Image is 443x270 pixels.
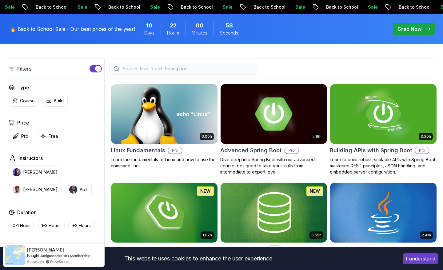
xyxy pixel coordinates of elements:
p: 0-1 Hour [13,223,30,229]
h2: Building APIs with Spring Boot [330,146,412,155]
span: 22 Hours [170,21,177,30]
img: instructor img [69,186,77,194]
p: Pro [21,133,28,139]
h2: Type [17,84,29,91]
p: 6.00h [202,134,212,139]
img: instructor img [13,186,21,194]
h2: Java for Beginners [330,245,382,253]
p: NEW [200,188,210,194]
a: Spring Boot for Beginners card1.67hNEWSpring Boot for BeginnersBuild a CRUD API with Spring Boot ... [111,182,218,268]
div: This website uses cookies to enhance the user experience. [5,252,393,265]
p: Pro [267,246,281,252]
span: Hours [167,30,179,36]
h2: Linux Fundamentals [111,146,165,155]
p: 5.18h [313,134,321,139]
img: provesource social proof notification image [5,245,25,265]
span: 0 Minutes [196,21,204,30]
p: Sale [269,4,289,10]
button: Accept cookies [403,253,438,264]
p: Back to School [82,4,124,10]
span: [PERSON_NAME] [27,247,64,252]
button: instructor imgAbz [65,183,92,196]
h2: Spring Data JPA [220,245,264,253]
p: 6.65h [311,233,321,238]
p: 🔥 Back to School Sale - Our best prices of the year! [10,25,135,33]
img: Spring Data JPA card [221,183,327,243]
button: Build [42,95,68,107]
p: Back to School [373,4,415,10]
p: Build [54,98,64,104]
p: NEW [310,188,320,194]
span: Days [144,30,154,36]
p: +3 Hours [72,223,91,229]
p: Pro [415,147,429,153]
p: Back to School [155,4,197,10]
a: Spring Data JPA card6.65hNEWSpring Data JPAProMaster database management, advanced querying, and ... [220,182,327,268]
p: 3.30h [421,134,431,139]
p: Learn the fundamentals of Linux and how to use the command line [111,157,218,169]
img: Building APIs with Spring Boot card [330,84,437,144]
p: [PERSON_NAME] [23,169,58,175]
h2: Advanced Spring Boot [220,146,282,155]
span: Seconds [220,30,238,36]
p: Grab Now [397,25,421,33]
p: Back to School [228,4,269,10]
button: 1-3 Hours [38,220,65,231]
span: Bought [27,253,40,258]
span: 5 hours ago [27,259,44,264]
h2: Spring Boot for Beginners [111,245,181,253]
p: 1-3 Hours [42,223,61,229]
button: Course [9,95,39,107]
p: Abz [80,186,88,193]
p: Sale [342,4,362,10]
p: Dive deep into Spring Boot with our advanced course, designed to take your skills from intermedia... [220,157,327,175]
a: Amigoscode PRO Membership [40,253,90,258]
p: [PERSON_NAME] [23,186,58,193]
p: 1.67h [202,233,212,238]
button: instructor img[PERSON_NAME] [9,166,62,179]
p: Sale [197,4,217,10]
button: Pro [9,130,32,142]
p: Back to School [10,4,52,10]
p: Back to School [300,4,342,10]
input: Search Java, React, Spring boot ... [122,66,253,72]
button: 0-1 Hour [9,220,34,231]
button: +3 Hours [68,220,95,231]
p: Course [20,98,35,104]
p: Filters [17,65,31,72]
span: 10 Days [146,21,153,30]
span: 58 Seconds [225,21,233,30]
h2: Instructors [18,154,43,162]
h2: Price [17,119,29,126]
img: Spring Boot for Beginners card [111,183,218,243]
a: Linux Fundamentals card6.00hLinux FundamentalsProLearn the fundamentals of Linux and how to use t... [111,84,218,169]
button: instructor img[PERSON_NAME] [9,183,62,196]
a: ProveSource [50,259,69,264]
p: Learn to build robust, scalable APIs with Spring Boot, mastering REST principles, JSON handling, ... [330,157,437,175]
p: Pro [285,147,298,153]
p: Sale [124,4,144,10]
img: instructor img [13,168,21,176]
p: Pro [168,147,182,153]
p: 2.41h [422,233,431,238]
a: Building APIs with Spring Boot card3.30hBuilding APIs with Spring BootProLearn to build robust, s... [330,84,437,175]
p: Free [49,133,58,139]
p: Sale [52,4,71,10]
img: Java for Beginners card [330,183,437,243]
a: Java for Beginners card2.41hJava for BeginnersBeginner-friendly Java course for essential program... [330,182,437,268]
img: Linux Fundamentals card [111,84,218,144]
h2: Duration [17,209,37,216]
span: Minutes [192,30,207,36]
img: Advanced Spring Boot card [218,83,329,145]
p: Sale [415,4,434,10]
a: Advanced Spring Boot card5.18hAdvanced Spring BootProDive deep into Spring Boot with our advanced... [220,84,327,175]
button: Free [36,130,62,142]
